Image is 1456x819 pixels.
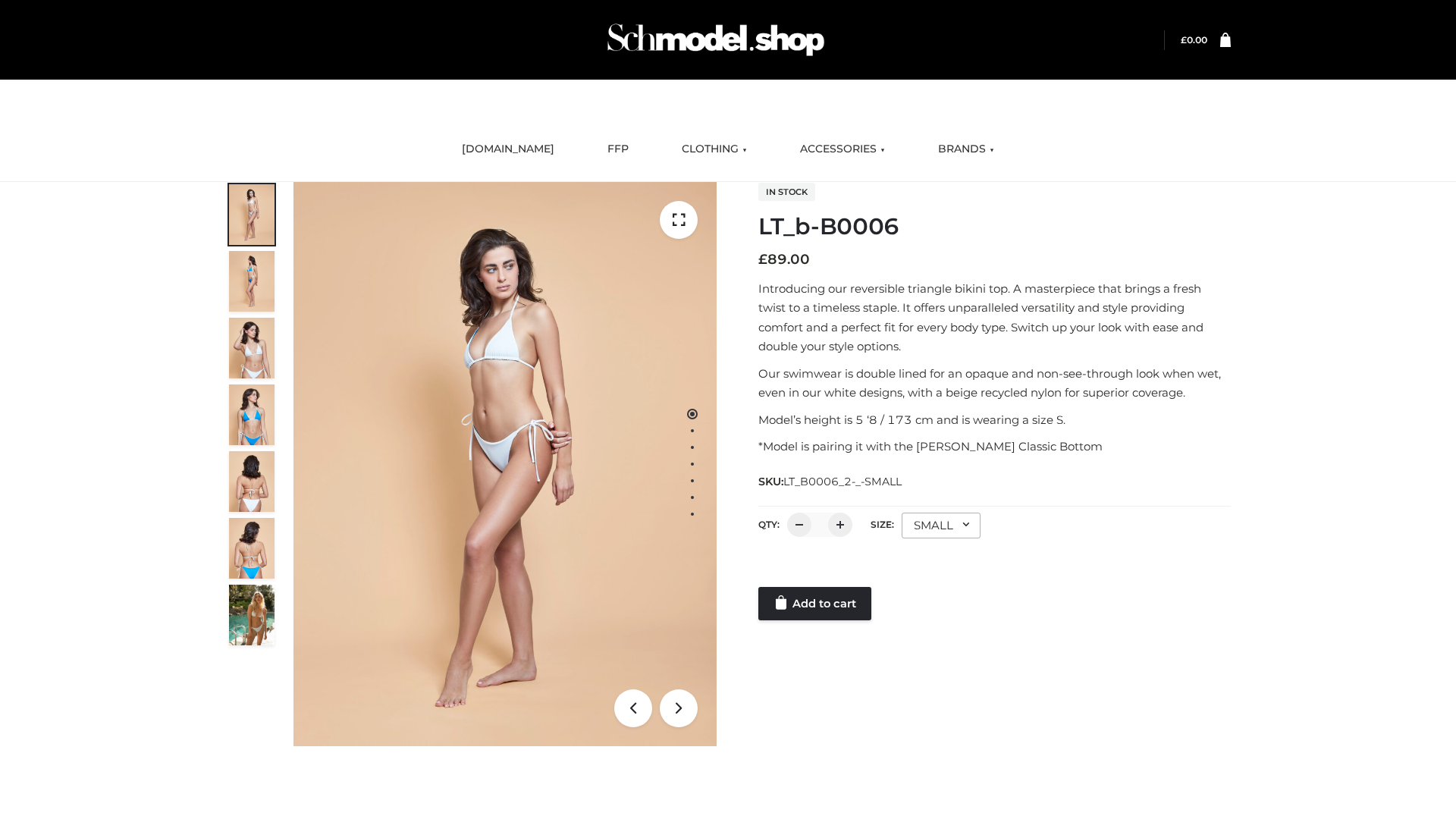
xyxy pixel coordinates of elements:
[758,437,1231,457] p: *Model is pairing it with the [PERSON_NAME] Classic Bottom
[602,10,830,70] img: Schmodel Admin 964
[758,213,1231,240] h1: LT_b-B0006
[758,251,767,268] span: £
[758,183,815,201] span: In stock
[229,184,275,245] img: ArielClassicBikiniTop_CloudNine_AzureSky_OW114ECO_1-scaled.jpg
[783,475,902,488] span: LT_B0006_2-_-SMALL
[1181,34,1207,45] a: £0.00
[596,133,640,166] a: FFP
[229,518,275,579] img: ArielClassicBikiniTop_CloudNine_AzureSky_OW114ECO_8-scaled.jpg
[229,585,275,645] img: Arieltop_CloudNine_AzureSky2.jpg
[1181,34,1187,45] span: £
[758,587,871,620] a: Add to cart
[293,182,717,746] img: ArielClassicBikiniTop_CloudNine_AzureSky_OW114ECO_1
[758,279,1231,356] p: Introducing our reversible triangle bikini top. A masterpiece that brings a fresh twist to a time...
[927,133,1006,166] a: BRANDS
[789,133,896,166] a: ACCESSORIES
[871,519,894,530] label: Size:
[758,251,810,268] bdi: 89.00
[758,519,780,530] label: QTY:
[758,472,903,491] span: SKU:
[229,318,275,378] img: ArielClassicBikiniTop_CloudNine_AzureSky_OW114ECO_3-scaled.jpg
[229,451,275,512] img: ArielClassicBikiniTop_CloudNine_AzureSky_OW114ECO_7-scaled.jpg
[670,133,758,166] a: CLOTHING
[1181,34,1207,45] bdi: 0.00
[229,384,275,445] img: ArielClassicBikiniTop_CloudNine_AzureSky_OW114ECO_4-scaled.jpg
[758,410,1231,430] p: Model’s height is 5 ‘8 / 173 cm and is wearing a size S.
[450,133,566,166] a: [DOMAIN_NAME]
[758,364,1231,403] p: Our swimwear is double lined for an opaque and non-see-through look when wet, even in our white d...
[902,513,981,538] div: SMALL
[229,251,275,312] img: ArielClassicBikiniTop_CloudNine_AzureSky_OW114ECO_2-scaled.jpg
